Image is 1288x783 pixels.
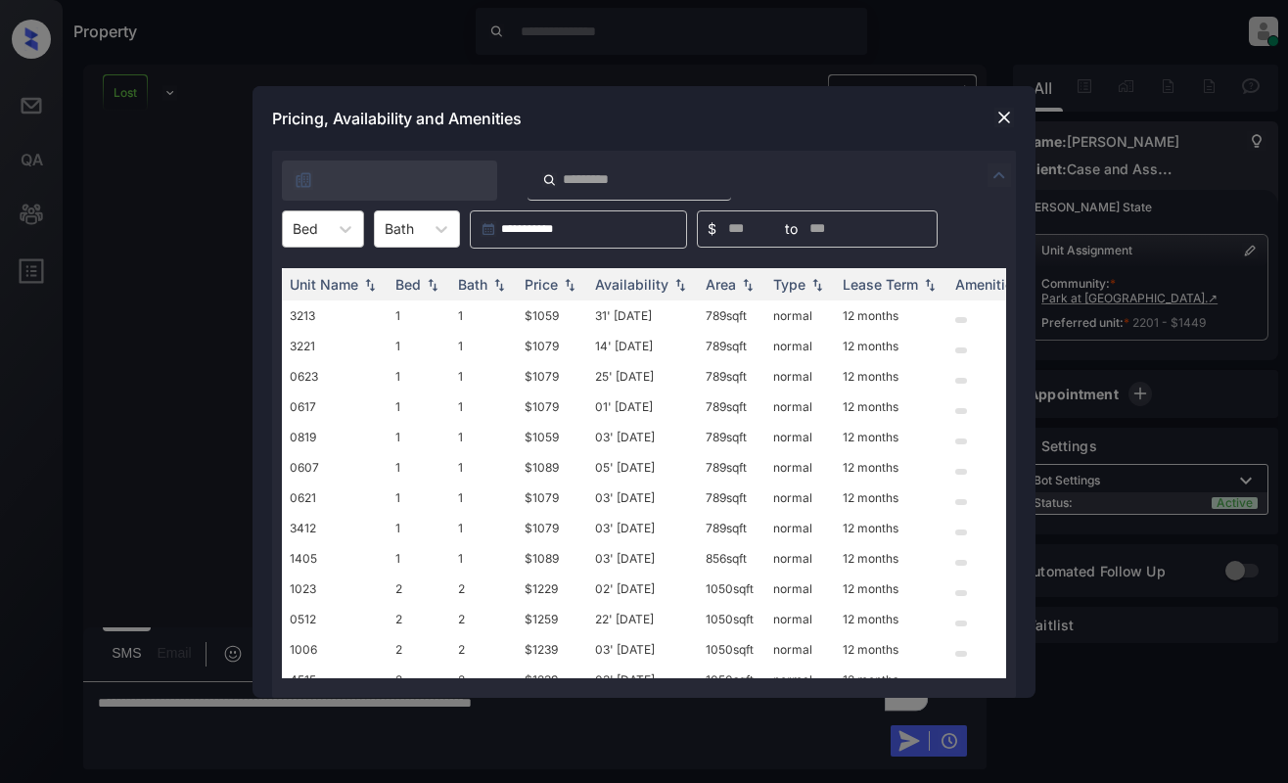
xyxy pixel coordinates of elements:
[765,665,835,695] td: normal
[253,86,1035,151] div: Pricing, Availability and Amenities
[282,665,388,695] td: 4515
[560,277,579,291] img: sorting
[388,422,450,452] td: 1
[587,513,698,543] td: 03' [DATE]
[670,277,690,291] img: sorting
[955,276,1021,293] div: Amenities
[450,391,517,422] td: 1
[698,361,765,391] td: 789 sqft
[698,543,765,574] td: 856 sqft
[388,331,450,361] td: 1
[587,665,698,695] td: 03' [DATE]
[807,277,827,291] img: sorting
[450,543,517,574] td: 1
[517,391,587,422] td: $1079
[450,604,517,634] td: 2
[517,513,587,543] td: $1079
[765,361,835,391] td: normal
[835,483,947,513] td: 12 months
[517,665,587,695] td: $1239
[765,422,835,452] td: normal
[388,634,450,665] td: 2
[458,276,487,293] div: Bath
[517,331,587,361] td: $1079
[525,276,558,293] div: Price
[517,574,587,604] td: $1229
[765,300,835,331] td: normal
[698,604,765,634] td: 1050 sqft
[587,300,698,331] td: 31' [DATE]
[698,574,765,604] td: 1050 sqft
[835,543,947,574] td: 12 months
[290,276,358,293] div: Unit Name
[765,634,835,665] td: normal
[282,604,388,634] td: 0512
[765,513,835,543] td: normal
[587,604,698,634] td: 22' [DATE]
[595,276,668,293] div: Availability
[282,391,388,422] td: 0617
[282,574,388,604] td: 1023
[708,218,716,240] span: $
[388,543,450,574] td: 1
[450,331,517,361] td: 1
[698,665,765,695] td: 1050 sqft
[835,422,947,452] td: 12 months
[388,604,450,634] td: 2
[994,108,1014,127] img: close
[698,483,765,513] td: 789 sqft
[450,422,517,452] td: 1
[835,665,947,695] td: 12 months
[388,513,450,543] td: 1
[835,574,947,604] td: 12 months
[294,170,313,190] img: icon-zuma
[517,634,587,665] td: $1239
[587,452,698,483] td: 05' [DATE]
[765,483,835,513] td: normal
[773,276,805,293] div: Type
[587,574,698,604] td: 02' [DATE]
[517,361,587,391] td: $1079
[395,276,421,293] div: Bed
[698,452,765,483] td: 789 sqft
[738,277,758,291] img: sorting
[282,483,388,513] td: 0621
[698,634,765,665] td: 1050 sqft
[765,543,835,574] td: normal
[835,300,947,331] td: 12 months
[517,543,587,574] td: $1089
[450,483,517,513] td: 1
[282,634,388,665] td: 1006
[450,634,517,665] td: 2
[765,331,835,361] td: normal
[450,574,517,604] td: 2
[587,543,698,574] td: 03' [DATE]
[587,634,698,665] td: 03' [DATE]
[450,452,517,483] td: 1
[388,574,450,604] td: 2
[765,391,835,422] td: normal
[765,452,835,483] td: normal
[282,452,388,483] td: 0607
[388,452,450,483] td: 1
[785,218,798,240] span: to
[450,665,517,695] td: 2
[706,276,736,293] div: Area
[587,422,698,452] td: 03' [DATE]
[835,331,947,361] td: 12 months
[517,422,587,452] td: $1059
[388,300,450,331] td: 1
[517,300,587,331] td: $1059
[388,361,450,391] td: 1
[835,604,947,634] td: 12 months
[517,483,587,513] td: $1079
[587,331,698,361] td: 14' [DATE]
[587,483,698,513] td: 03' [DATE]
[423,277,442,291] img: sorting
[282,543,388,574] td: 1405
[360,277,380,291] img: sorting
[835,361,947,391] td: 12 months
[698,422,765,452] td: 789 sqft
[517,604,587,634] td: $1259
[489,277,509,291] img: sorting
